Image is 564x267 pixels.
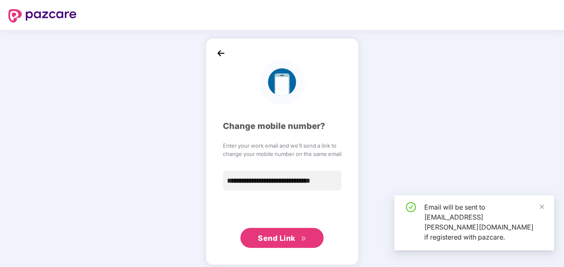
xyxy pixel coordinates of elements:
img: logo [8,9,77,22]
button: Send Linkdouble-right [240,228,324,248]
span: check-circle [406,202,416,212]
span: Send Link [258,234,295,242]
img: back_icon [215,47,227,59]
span: double-right [301,236,306,241]
div: Email will be sent to [EMAIL_ADDRESS][PERSON_NAME][DOMAIN_NAME] if registered with pazcare. [424,202,544,242]
span: change your mobile number on the same email [223,150,341,158]
span: Enter your work email and we’ll send a link to [223,141,341,150]
div: Change mobile number? [223,120,341,133]
img: logo [259,59,304,105]
span: close [539,204,545,210]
